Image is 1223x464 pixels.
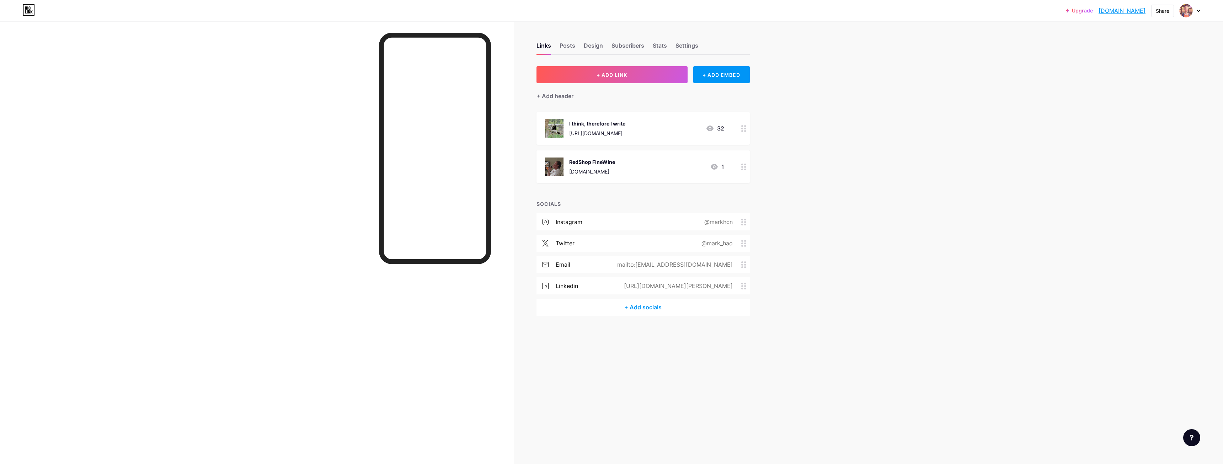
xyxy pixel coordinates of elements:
[606,260,741,269] div: mailto:[EMAIL_ADDRESS][DOMAIN_NAME]
[653,41,667,54] div: Stats
[545,119,564,138] img: I think, therefore I write
[706,124,724,133] div: 32
[569,120,625,127] div: I think, therefore I write
[556,260,570,269] div: email
[560,41,575,54] div: Posts
[693,66,750,83] div: + ADD EMBED
[1179,4,1193,17] img: markh
[584,41,603,54] div: Design
[556,282,578,290] div: linkedin
[536,200,750,208] div: SOCIALS
[693,218,741,226] div: @markhcn
[569,168,615,175] div: [DOMAIN_NAME]
[597,72,627,78] span: + ADD LINK
[690,239,741,247] div: @mark_hao
[1099,6,1145,15] a: [DOMAIN_NAME]
[556,239,575,247] div: twitter
[569,158,615,166] div: RedShop FineWine
[545,158,564,176] img: RedShop FineWine
[1156,7,1169,15] div: Share
[1066,8,1093,14] a: Upgrade
[675,41,698,54] div: Settings
[536,92,573,100] div: + Add header
[611,41,644,54] div: Subscribers
[536,41,551,54] div: Links
[613,282,741,290] div: [URL][DOMAIN_NAME][PERSON_NAME]
[536,66,688,83] button: + ADD LINK
[569,129,625,137] div: [URL][DOMAIN_NAME]
[556,218,582,226] div: instagram
[710,162,724,171] div: 1
[536,299,750,316] div: + Add socials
